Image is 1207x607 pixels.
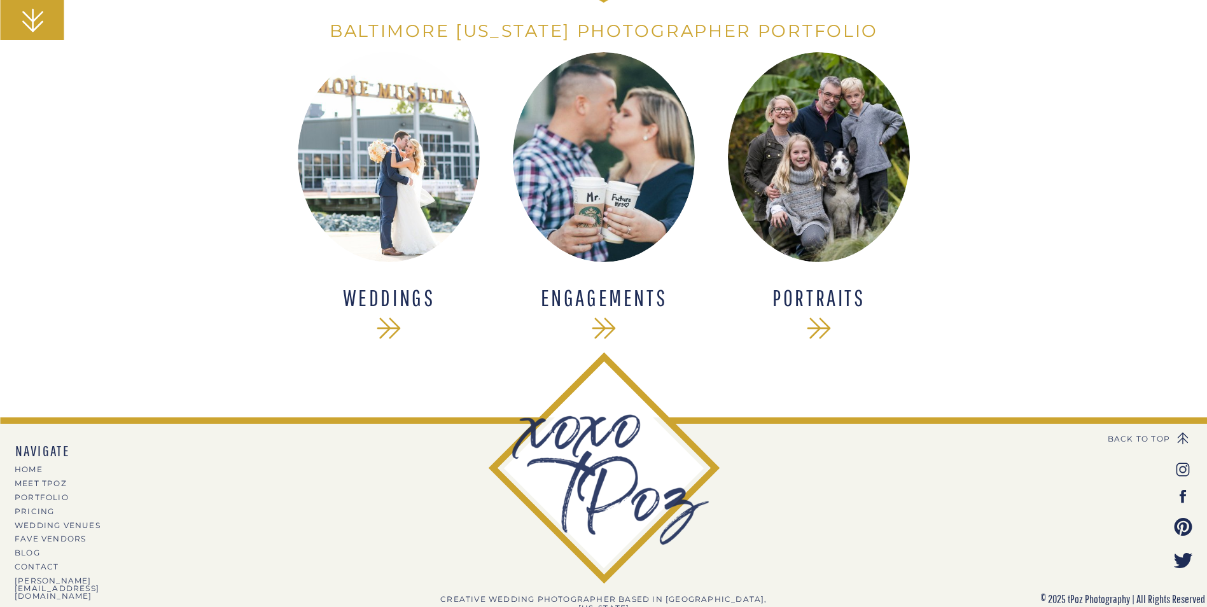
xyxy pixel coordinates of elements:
a: WEDDINGS [306,286,472,310]
a: [PERSON_NAME][EMAIL_ADDRESS][DOMAIN_NAME] [15,577,156,584]
a: PRICING [15,508,125,515]
a: BLOG [15,549,125,556]
h1: Baltimore [US_STATE] Photographer Portfolio [315,21,893,44]
a: Portraits [736,286,902,310]
a: MEET tPoz [15,480,125,487]
a: PORTFOLIO [15,494,125,501]
a: Fave Vendors [15,535,125,542]
a: HOME [15,466,125,473]
a: Wedding Venues [15,522,125,529]
nav: NAVIGATE [15,443,126,459]
a: ENGAGEMENTS [521,286,687,310]
h3: Creative wedding photographer Based in [GEOGRAPHIC_DATA], [US_STATE] [419,595,790,603]
p: © 2025 tPoz Photography | All Rights Reserved [1038,588,1205,607]
a: CONTACT [15,563,156,570]
a: BACK TO TOP [1091,435,1170,443]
